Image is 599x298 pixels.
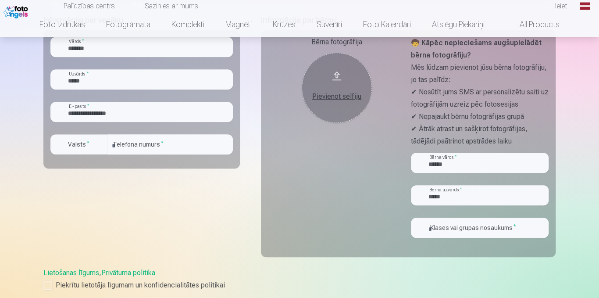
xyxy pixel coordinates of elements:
a: Fotogrāmata [96,12,161,37]
strong: 🧒 Kāpēc nepieciešams augšupielādēt bērna fotogrāfiju? [411,39,542,59]
div: , [43,268,556,291]
a: Privātuma politika [101,269,155,277]
a: Komplekti [161,12,215,37]
a: Foto izdrukas [29,12,96,37]
label: Valsts [64,140,93,149]
a: Magnēti [215,12,262,37]
div: Pievienot selfiju [310,91,363,102]
a: All products [495,12,570,37]
a: Foto kalendāri [353,12,421,37]
a: Suvenīri [306,12,353,37]
a: Atslēgu piekariņi [421,12,495,37]
img: /fa1 [4,4,30,18]
p: ✔ Nepajaukt bērnu fotogrāfijas grupā [411,111,549,123]
label: Piekrītu lietotāja līgumam un konfidencialitātes politikai [43,280,556,291]
p: Mēs lūdzam pievienot jūsu bērna fotogrāfiju, jo tas palīdz: [411,61,549,86]
a: Lietošanas līgums [43,269,99,277]
p: ✔ Ātrāk atrast un sašķirot fotogrāfijas, tādējādi paātrinot apstrādes laiku [411,123,549,147]
a: Krūzes [262,12,306,37]
button: Pievienot selfiju [302,53,372,123]
div: Bērna fotogrāfija [268,37,406,47]
p: ✔ Nosūtīt jums SMS ar personalizētu saiti uz fotogrāfijām uzreiz pēc fotosesijas [411,86,549,111]
button: Valsts* [50,134,107,154]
